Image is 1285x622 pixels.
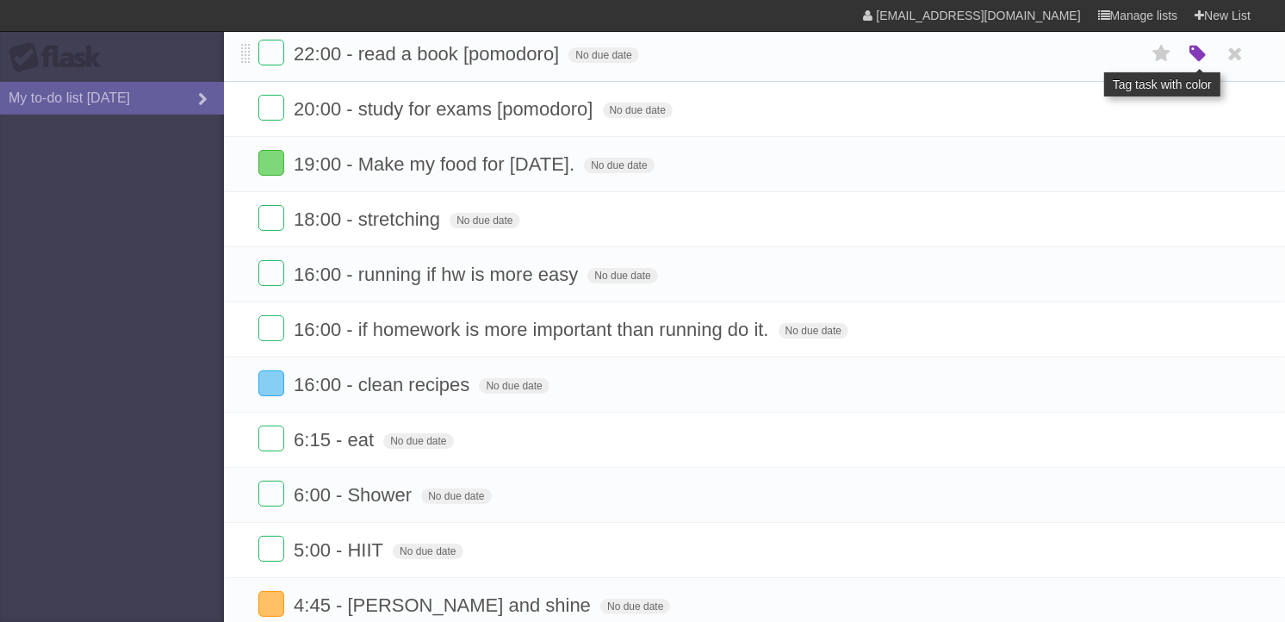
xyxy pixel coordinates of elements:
[450,213,519,228] span: No due date
[294,484,416,506] span: 6:00 - Shower
[258,150,284,176] label: Done
[383,433,453,449] span: No due date
[393,544,462,559] span: No due date
[294,374,474,395] span: 16:00 - clean recipes
[258,260,284,286] label: Done
[258,40,284,65] label: Done
[258,426,284,451] label: Done
[603,103,673,118] span: No due date
[294,539,388,561] span: 5:00 - HIIT
[1145,40,1178,68] label: Star task
[294,208,444,230] span: 18:00 - stretching
[421,488,491,504] span: No due date
[479,378,549,394] span: No due date
[600,599,670,614] span: No due date
[258,481,284,507] label: Done
[258,205,284,231] label: Done
[294,319,773,340] span: 16:00 - if homework is more important than running do it.
[294,98,597,120] span: 20:00 - study for exams [pomodoro]
[258,536,284,562] label: Done
[294,43,563,65] span: 22:00 - read a book [pomodoro]
[258,591,284,617] label: Done
[294,429,378,451] span: 6:15 - eat
[294,153,579,175] span: 19:00 - Make my food for [DATE].
[294,264,582,285] span: 16:00 - running if hw is more easy
[258,315,284,341] label: Done
[258,370,284,396] label: Done
[294,594,595,616] span: 4:45 - [PERSON_NAME] and shine
[258,95,284,121] label: Done
[779,323,848,339] span: No due date
[568,47,638,63] span: No due date
[9,42,112,73] div: Flask
[587,268,657,283] span: No due date
[584,158,654,173] span: No due date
